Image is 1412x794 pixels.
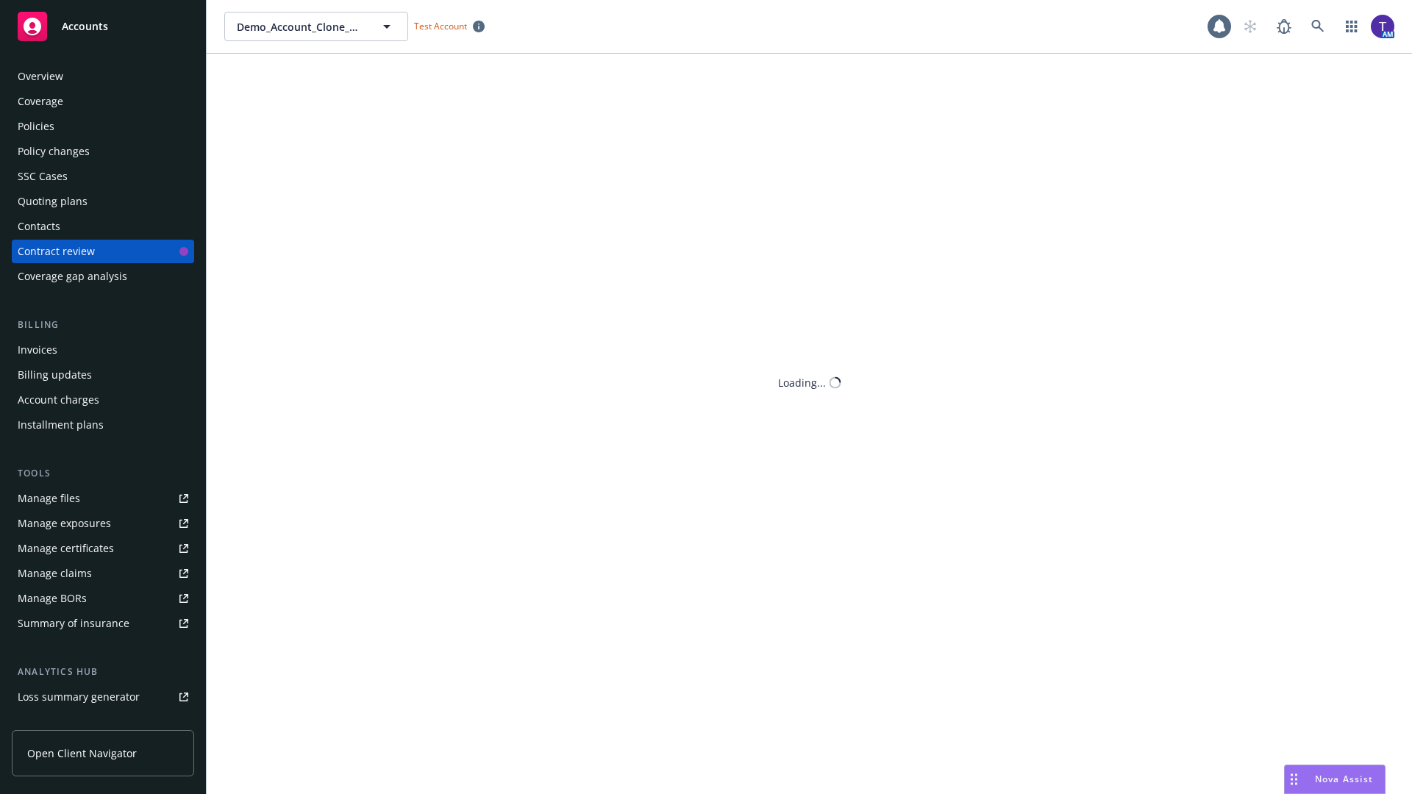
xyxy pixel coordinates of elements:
a: Manage certificates [12,537,194,560]
div: Loss summary generator [18,685,140,709]
div: Billing updates [18,363,92,387]
div: Installment plans [18,413,104,437]
a: Policy changes [12,140,194,163]
div: Tools [12,466,194,481]
span: Test Account [408,18,491,34]
div: Loading... [778,375,826,390]
div: Billing [12,318,194,332]
a: Installment plans [12,413,194,437]
a: Billing updates [12,363,194,387]
a: Manage BORs [12,587,194,610]
div: Manage claims [18,562,92,585]
button: Nova Assist [1284,765,1386,794]
span: Accounts [62,21,108,32]
a: SSC Cases [12,165,194,188]
div: Account charges [18,388,99,412]
a: Accounts [12,6,194,47]
div: Policy changes [18,140,90,163]
div: Analytics hub [12,665,194,679]
span: Open Client Navigator [27,745,137,761]
div: Quoting plans [18,190,88,213]
a: Manage files [12,487,194,510]
a: Contract review [12,240,194,263]
a: Switch app [1337,12,1366,41]
div: Manage exposures [18,512,111,535]
a: Invoices [12,338,194,362]
span: Demo_Account_Clone_QA_CR_Tests_Demo [237,19,364,35]
div: Manage certificates [18,537,114,560]
a: Loss summary generator [12,685,194,709]
div: Drag to move [1285,765,1303,793]
span: Nova Assist [1315,773,1373,785]
div: SSC Cases [18,165,68,188]
a: Contacts [12,215,194,238]
div: Overview [18,65,63,88]
a: Overview [12,65,194,88]
button: Demo_Account_Clone_QA_CR_Tests_Demo [224,12,408,41]
a: Coverage gap analysis [12,265,194,288]
a: Summary of insurance [12,612,194,635]
div: Manage files [18,487,80,510]
div: Contacts [18,215,60,238]
a: Policies [12,115,194,138]
a: Manage exposures [12,512,194,535]
div: Invoices [18,338,57,362]
div: Contract review [18,240,95,263]
div: Policies [18,115,54,138]
img: photo [1371,15,1394,38]
div: Manage BORs [18,587,87,610]
a: Search [1303,12,1333,41]
a: Coverage [12,90,194,113]
a: Report a Bug [1269,12,1299,41]
span: Test Account [414,20,467,32]
a: Quoting plans [12,190,194,213]
div: Summary of insurance [18,612,129,635]
a: Start snowing [1235,12,1265,41]
div: Coverage gap analysis [18,265,127,288]
div: Coverage [18,90,63,113]
a: Manage claims [12,562,194,585]
a: Account charges [12,388,194,412]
